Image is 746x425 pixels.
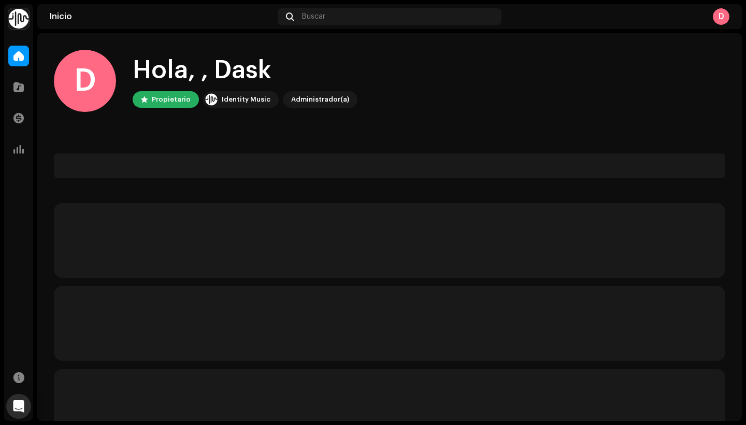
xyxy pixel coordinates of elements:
div: Open Intercom Messenger [6,394,31,419]
div: Identity Music [222,93,270,106]
div: Hola, , Dask [133,54,357,87]
span: Buscar [302,12,325,21]
img: 0f74c21f-6d1c-4dbc-9196-dbddad53419e [205,93,218,106]
img: 0f74c21f-6d1c-4dbc-9196-dbddad53419e [8,8,29,29]
div: D [54,50,116,112]
div: Inicio [50,12,274,21]
div: D [713,8,729,25]
div: Administrador(a) [291,93,349,106]
div: Propietario [152,93,191,106]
